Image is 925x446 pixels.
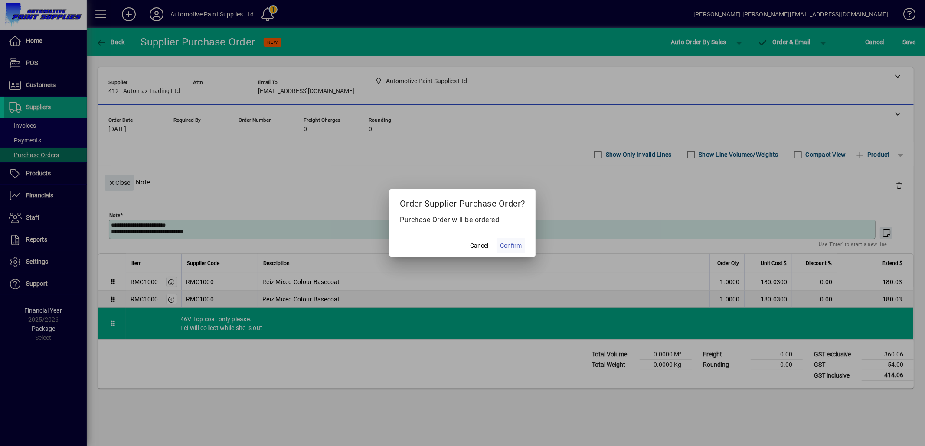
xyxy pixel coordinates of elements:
[389,189,536,214] h2: Order Supplier Purchase Order?
[465,238,493,253] button: Cancel
[497,238,525,253] button: Confirm
[500,241,522,250] span: Confirm
[470,241,488,250] span: Cancel
[400,215,525,225] p: Purchase Order will be ordered.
